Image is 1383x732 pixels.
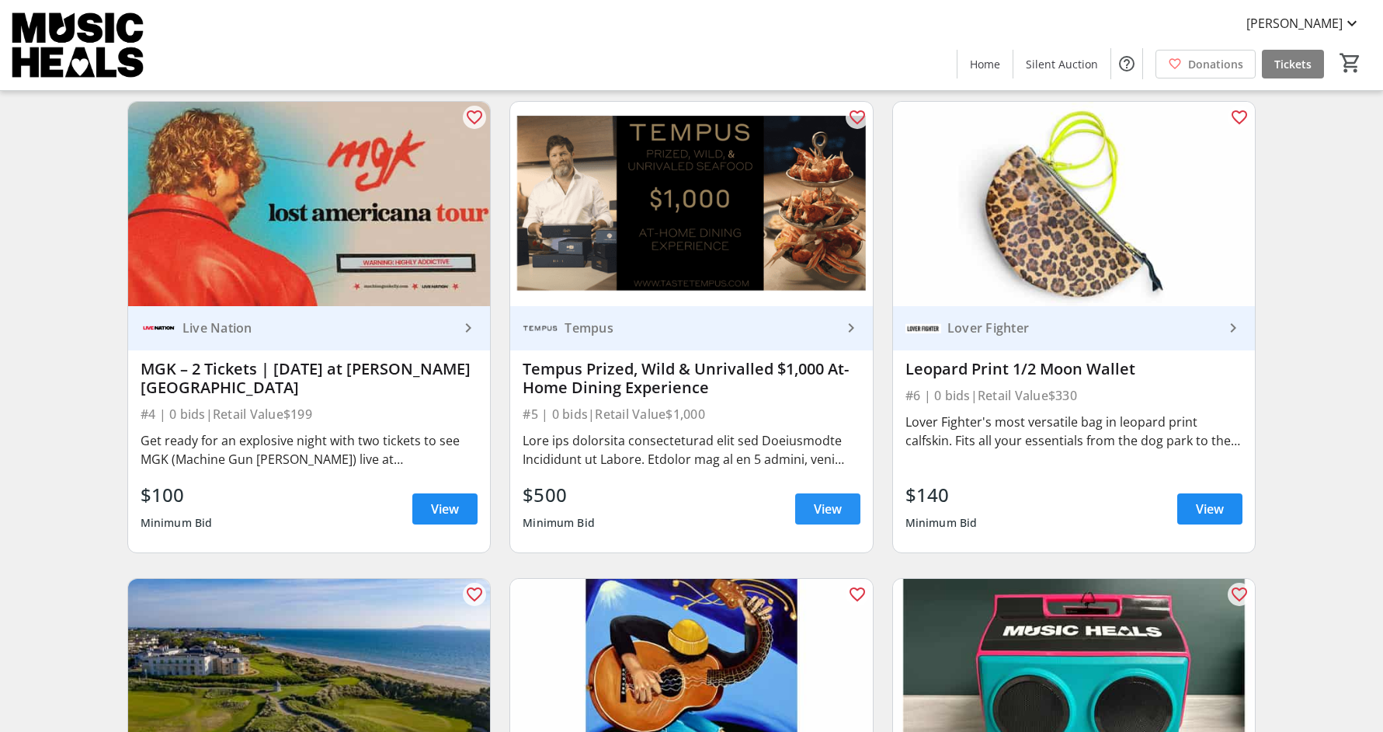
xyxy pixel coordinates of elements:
[893,102,1256,305] img: Leopard Print 1/2 Moon Wallet
[1234,11,1374,36] button: [PERSON_NAME]
[905,509,978,537] div: Minimum Bid
[848,108,867,127] mat-icon: favorite_outline
[1224,319,1242,337] mat-icon: keyboard_arrow_right
[510,306,873,350] a: TempusTempus
[1013,50,1110,78] a: Silent Auction
[1230,585,1249,604] mat-icon: favorite_outline
[9,6,148,84] img: Music Heals Charitable Foundation's Logo
[523,481,595,509] div: $500
[431,500,459,518] span: View
[141,509,213,537] div: Minimum Bid
[465,585,484,604] mat-icon: favorite_outline
[523,431,860,469] div: Lore ips dolorsita consecteturad elit sed Doeiusmodte Incididunt ut Labore. Etdolor mag al en 5 a...
[1111,48,1142,79] button: Help
[842,319,860,337] mat-icon: keyboard_arrow_right
[1230,108,1249,127] mat-icon: favorite_outline
[1026,56,1098,72] span: Silent Auction
[905,360,1243,378] div: Leopard Print 1/2 Moon Wallet
[1155,50,1256,78] a: Donations
[941,320,1225,336] div: Lover Fighter
[1196,500,1224,518] span: View
[510,102,873,305] img: Tempus Prized, Wild & Unrivalled $1,000 At-Home Dining Experience
[795,493,860,525] a: View
[465,108,484,127] mat-icon: favorite_outline
[1177,493,1242,525] a: View
[141,481,213,509] div: $100
[128,102,491,305] img: MGK – 2 Tickets | June 29, 2026 at Rogers Arena
[412,493,478,525] a: View
[1246,14,1343,33] span: [PERSON_NAME]
[128,306,491,350] a: Live NationLive Nation
[1188,56,1243,72] span: Donations
[523,360,860,397] div: Tempus Prized, Wild & Unrivalled $1,000 At-Home Dining Experience
[905,385,1243,406] div: #6 | 0 bids | Retail Value $330
[523,310,558,346] img: Tempus
[141,403,478,425] div: #4 | 0 bids | Retail Value $199
[141,431,478,469] div: Get ready for an explosive night with two tickets to see MGK (Machine Gun [PERSON_NAME]) live at ...
[558,320,842,336] div: Tempus
[970,56,1000,72] span: Home
[893,306,1256,350] a: Lover FighterLover Fighter
[1262,50,1324,78] a: Tickets
[957,50,1013,78] a: Home
[905,481,978,509] div: $140
[1274,56,1312,72] span: Tickets
[141,360,478,397] div: MGK – 2 Tickets | [DATE] at [PERSON_NAME][GEOGRAPHIC_DATA]
[141,310,176,346] img: Live Nation
[905,413,1243,450] div: Lover Fighter's most versatile bag in leopard print calfskin. Fits all your essentials from the d...
[905,310,941,346] img: Lover Fighter
[523,403,860,425] div: #5 | 0 bids | Retail Value $1,000
[814,500,842,518] span: View
[1336,49,1364,77] button: Cart
[848,585,867,604] mat-icon: favorite_outline
[176,320,460,336] div: Live Nation
[523,509,595,537] div: Minimum Bid
[459,319,478,337] mat-icon: keyboard_arrow_right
